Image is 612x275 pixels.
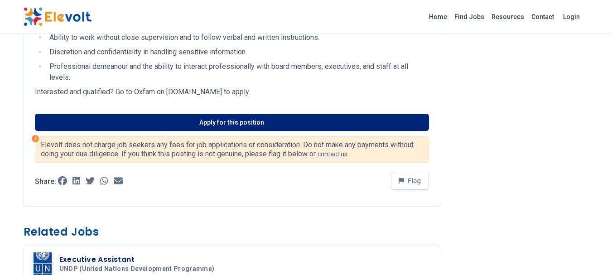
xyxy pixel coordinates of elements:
[35,87,429,97] p: Interested and qualified? Go to Oxfam on [DOMAIN_NAME] to apply
[558,8,585,26] a: Login
[35,114,429,131] a: Apply for this position
[318,150,347,158] a: contact us
[59,254,218,265] h3: Executive Assistant
[35,178,56,185] p: Share:
[47,32,429,43] li: Ability to work without close supervision and to follow verbal and written instructions.
[567,232,612,275] iframe: Chat Widget
[425,10,451,24] a: Home
[47,61,429,83] li: Professional demeanour and the ability to interact professionally with board members, executives,...
[391,172,429,190] button: Flag
[528,10,558,24] a: Contact
[59,265,215,273] span: UNDP (United Nations Development Programme)
[488,10,528,24] a: Resources
[24,7,92,26] img: Elevolt
[451,10,488,24] a: Find Jobs
[41,140,423,159] p: Elevolt does not charge job seekers any fees for job applications or consideration. Do not make a...
[24,225,440,239] h3: Related Jobs
[47,47,429,58] li: Discretion and confidentiality in handling sensitive information.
